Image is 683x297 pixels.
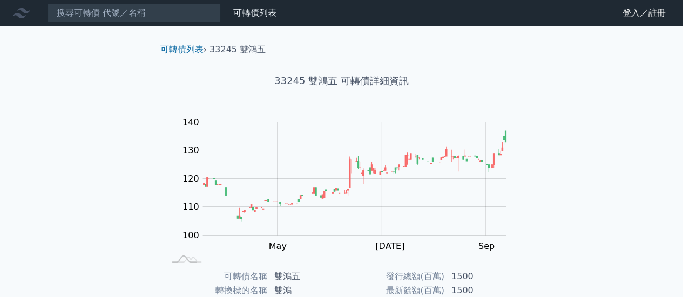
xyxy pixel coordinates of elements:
[152,73,532,88] h1: 33245 雙鴻五 可轉債詳細資訊
[203,131,506,222] g: Series
[268,270,342,284] td: 雙鴻五
[209,43,266,56] li: 33245 雙鴻五
[233,8,276,18] a: 可轉債列表
[375,241,404,251] tspan: [DATE]
[165,270,268,284] td: 可轉債名稱
[177,117,522,251] g: Chart
[182,145,199,155] tspan: 130
[182,202,199,212] tspan: 110
[182,174,199,184] tspan: 120
[342,270,445,284] td: 發行總額(百萬)
[160,43,207,56] li: ›
[445,270,519,284] td: 1500
[182,117,199,127] tspan: 140
[614,4,674,22] a: 登入／註冊
[182,230,199,240] tspan: 100
[160,44,204,54] a: 可轉債列表
[48,4,220,22] input: 搜尋可轉債 代號／名稱
[268,241,286,251] tspan: May
[478,241,495,251] tspan: Sep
